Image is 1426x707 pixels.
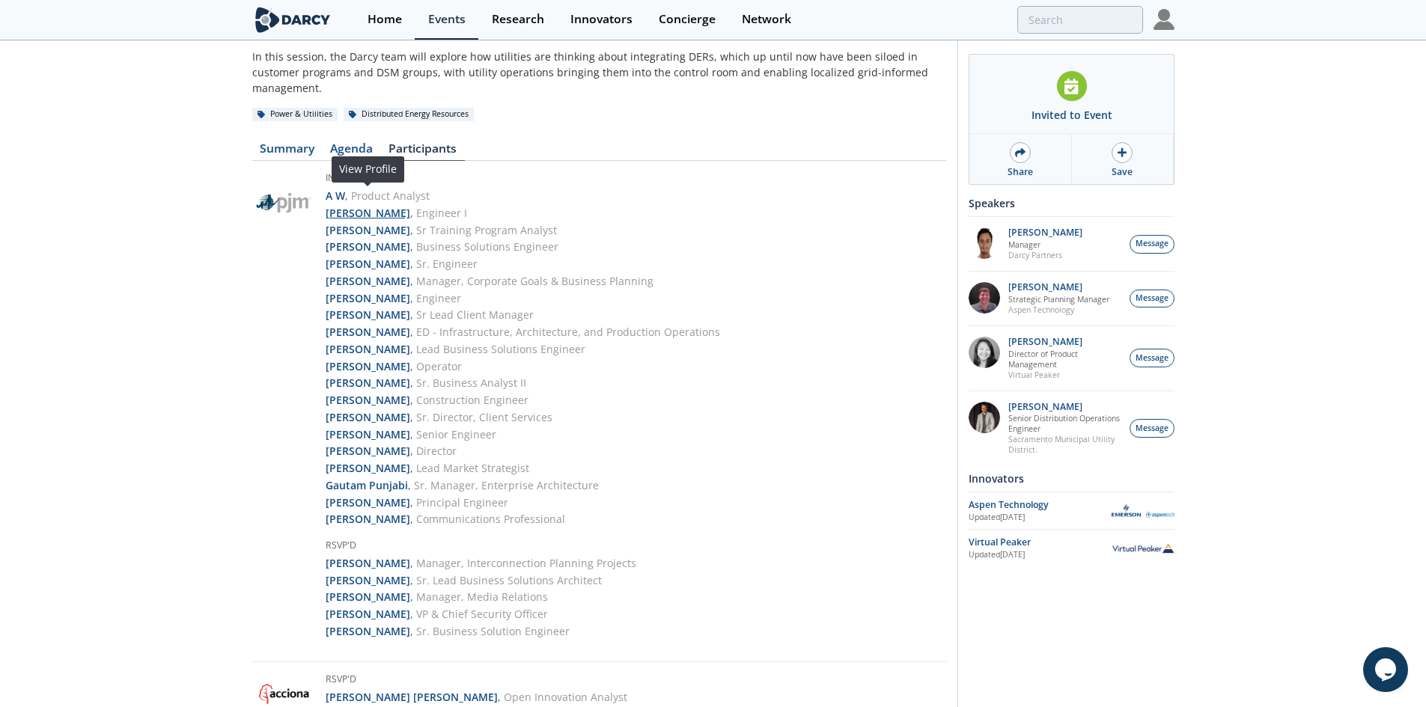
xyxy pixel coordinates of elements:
[326,478,408,492] strong: Gautam Punjabi
[1017,6,1143,34] input: Advanced Search
[1112,165,1133,179] div: Save
[416,624,570,638] span: Sr. Business Solution Engineer
[344,108,475,121] div: Distributed Energy Resources
[326,257,410,271] strong: [PERSON_NAME]
[410,325,413,339] span: ,
[323,143,381,161] a: Agenda
[1008,370,1122,380] p: Virtual Peaker
[416,590,548,604] span: Manager, Media Relations
[326,274,410,288] strong: [PERSON_NAME]
[326,495,410,509] strong: [PERSON_NAME]
[326,624,410,638] strong: [PERSON_NAME]
[969,512,1112,524] div: Updated [DATE]
[416,573,602,587] span: Sr. Lead Business Solutions Architect
[410,624,413,638] span: ,
[969,337,1000,368] img: 8160f632-77e6-40bd-9ce2-d8c8bb49c0dd
[1136,352,1168,364] span: Message
[252,7,334,33] img: logo-wide.svg
[410,427,413,441] span: ,
[504,690,627,704] span: Open Innovation Analyst
[1130,290,1174,308] button: Message
[326,206,410,220] strong: [PERSON_NAME]
[428,13,466,25] div: Events
[326,342,410,356] strong: [PERSON_NAME]
[326,189,345,203] strong: A W
[326,690,498,704] strong: [PERSON_NAME] [PERSON_NAME]
[969,536,1112,549] div: Virtual Peaker
[410,274,413,288] span: ,
[1008,282,1109,293] p: [PERSON_NAME]
[416,444,457,458] span: Director
[410,607,413,621] span: ,
[326,590,410,604] strong: [PERSON_NAME]
[326,673,627,689] h5: RSVP'd
[326,171,720,188] h5: Invited
[416,427,496,441] span: Senior Engineer
[1136,423,1168,435] span: Message
[252,171,315,234] img: PJM Interconnection
[410,239,413,254] span: ,
[416,461,529,475] span: Lead Market Strategist
[416,393,528,407] span: Construction Engineer
[1130,349,1174,367] button: Message
[969,549,1112,561] div: Updated [DATE]
[410,573,413,587] span: ,
[416,376,526,390] span: Sr. Business Analyst II
[410,223,413,237] span: ,
[326,607,410,621] strong: [PERSON_NAME]
[1363,647,1411,692] iframe: chat widget
[326,444,410,458] strong: [PERSON_NAME]
[1008,337,1122,347] p: [PERSON_NAME]
[326,410,410,424] strong: [PERSON_NAME]
[410,410,413,424] span: ,
[252,49,947,96] div: In this session, the Darcy team will explore how utilities are thinking about integrating DERs, w...
[410,444,413,458] span: ,
[252,108,338,121] div: Power & Utilities
[416,206,467,220] span: Engineer I
[492,13,544,25] div: Research
[326,307,410,322] strong: [PERSON_NAME]
[969,498,1112,512] div: Aspen Technology
[326,325,410,339] strong: [PERSON_NAME]
[498,690,501,704] span: ,
[969,282,1000,313] img: accc9a8e-a9c1-4d58-ae37-132228efcf55
[410,206,413,220] span: ,
[969,190,1174,216] div: Speakers
[410,307,413,322] span: ,
[410,512,413,526] span: ,
[416,291,461,305] span: Engineer
[416,239,558,254] span: Business Solutions Engineer
[416,274,653,288] span: Manager, Corporate Goals & Business Planning
[969,498,1174,524] a: Aspen Technology Updated[DATE] Aspen Technology
[381,143,465,161] a: Participants
[410,461,413,475] span: ,
[326,512,410,526] strong: [PERSON_NAME]
[1154,9,1174,30] img: Profile
[416,512,565,526] span: Communications Professional
[1130,235,1174,254] button: Message
[1008,434,1122,455] p: Sacramento Municipal Utility District.
[252,143,323,161] a: Summary
[326,239,410,254] strong: [PERSON_NAME]
[416,342,585,356] span: Lead Business Solutions Engineer
[570,13,633,25] div: Innovators
[1008,402,1122,412] p: [PERSON_NAME]
[326,573,410,587] strong: [PERSON_NAME]
[1136,238,1168,250] span: Message
[326,359,410,373] strong: [PERSON_NAME]
[969,227,1000,259] img: vRBZwDRnSTOrB1qTpmXr
[416,307,534,322] span: Sr Lead Client Manager
[326,461,410,475] strong: [PERSON_NAME]
[416,257,478,271] span: Sr. Engineer
[410,393,413,407] span: ,
[969,535,1174,561] a: Virtual Peaker Updated[DATE] Virtual Peaker
[1112,543,1174,554] img: Virtual Peaker
[1008,304,1109,315] p: Aspen Technology
[416,410,552,424] span: Sr. Director, Client Services
[1008,165,1033,179] div: Share
[416,325,720,339] span: ED - Infrastructure, Architecture, and Production Operations
[368,13,402,25] div: Home
[969,465,1174,492] div: Innovators
[410,291,413,305] span: ,
[410,342,413,356] span: ,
